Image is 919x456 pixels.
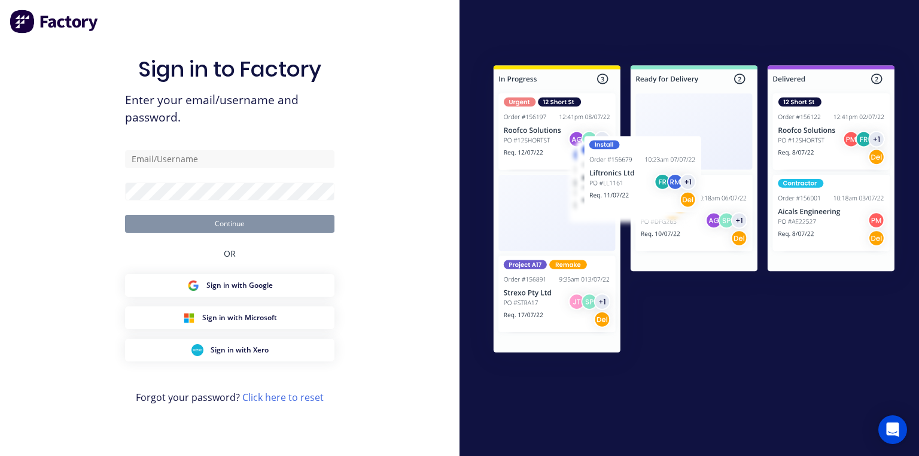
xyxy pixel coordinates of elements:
[125,150,334,168] input: Email/Username
[206,280,273,291] span: Sign in with Google
[224,233,236,274] div: OR
[202,312,277,323] span: Sign in with Microsoft
[125,274,334,297] button: Google Sign inSign in with Google
[183,312,195,324] img: Microsoft Sign in
[878,415,907,444] div: Open Intercom Messenger
[211,345,269,355] span: Sign in with Xero
[191,344,203,356] img: Xero Sign in
[125,306,334,329] button: Microsoft Sign inSign in with Microsoft
[125,339,334,361] button: Xero Sign inSign in with Xero
[469,43,919,379] img: Sign in
[125,92,334,126] span: Enter your email/username and password.
[125,215,334,233] button: Continue
[136,390,324,405] span: Forgot your password?
[138,56,321,82] h1: Sign in to Factory
[10,10,99,34] img: Factory
[187,279,199,291] img: Google Sign in
[242,391,324,404] a: Click here to reset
